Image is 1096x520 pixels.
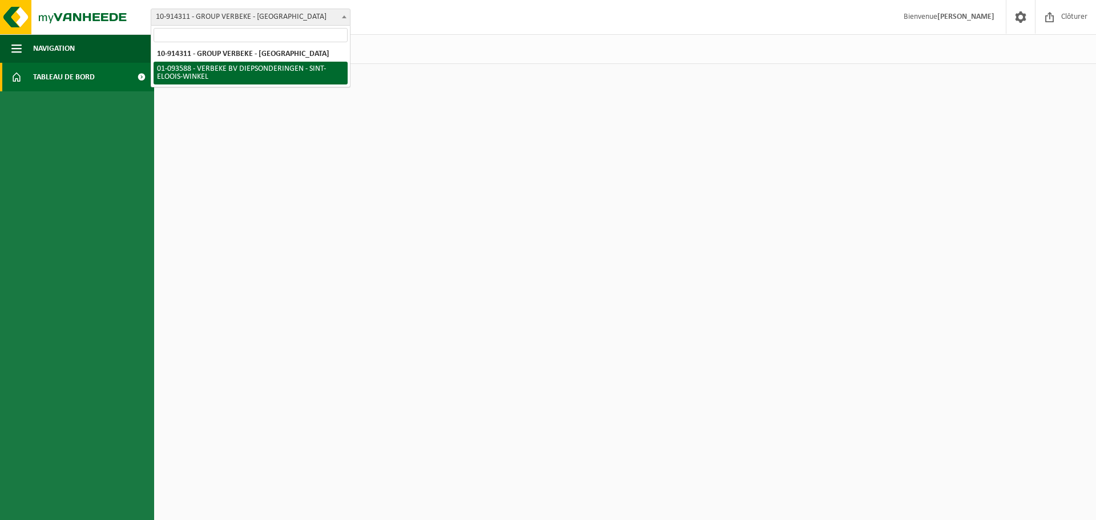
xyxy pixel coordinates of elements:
span: Tableau de bord [33,63,95,91]
strong: [PERSON_NAME] [937,13,994,21]
li: 01-093588 - VERBEKE BV DIEPSONDERINGEN - SINT-ELOOIS-WINKEL [154,62,348,84]
span: Navigation [33,34,75,63]
span: 10-914311 - GROUP VERBEKE - LEDEGEM [151,9,350,25]
li: 10-914311 - GROUP VERBEKE - [GEOGRAPHIC_DATA] [154,47,348,62]
span: 10-914311 - GROUP VERBEKE - LEDEGEM [151,9,350,26]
